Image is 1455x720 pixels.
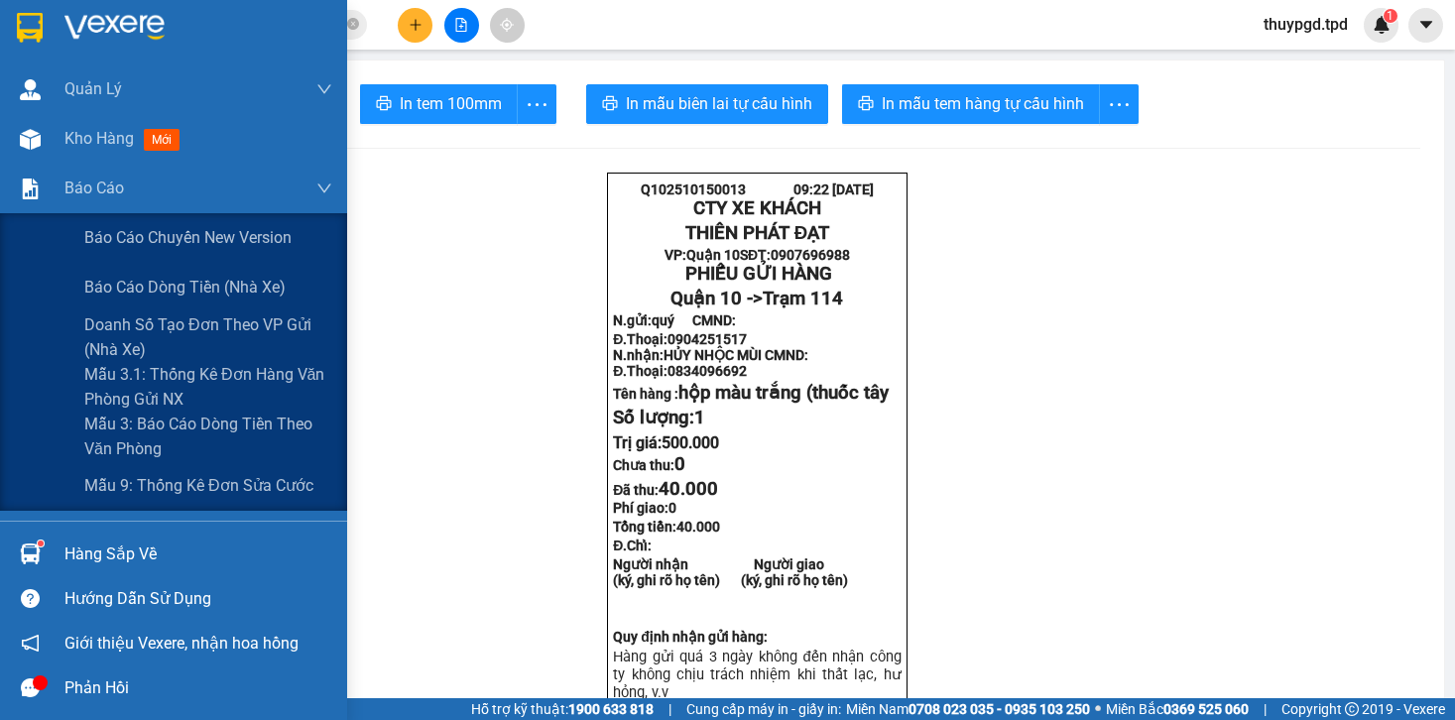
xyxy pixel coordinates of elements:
[665,247,850,263] strong: VP: SĐT:
[686,698,841,720] span: Cung cấp máy in - giấy in:
[316,180,332,196] span: down
[1106,698,1249,720] span: Miền Bắc
[909,701,1090,717] strong: 0708 023 035 - 0935 103 250
[1248,12,1364,37] span: thuypgd.tpd
[1408,8,1443,43] button: caret-down
[664,347,808,363] span: HỦY NHỘC MÙI CMND:
[613,500,676,516] strong: Phí giao:
[1373,16,1391,34] img: icon-new-feature
[84,412,332,461] span: Mẫu 3: Báo cáo dòng tiền theo văn phòng
[1345,702,1359,716] span: copyright
[347,16,359,35] span: close-circle
[613,347,808,363] strong: N.nhận:
[613,407,705,428] span: Số lượng:
[674,453,685,475] span: 0
[613,556,824,572] strong: Người nhận Người giao
[21,589,40,608] span: question-circle
[1384,9,1397,23] sup: 1
[20,179,41,199] img: solution-icon
[84,312,332,362] span: Doanh số tạo đơn theo VP gửi (nhà xe)
[763,288,843,309] span: Trạm 114
[21,678,40,697] span: message
[20,129,41,150] img: warehouse-icon
[842,84,1100,124] button: printerIn mẫu tem hàng tự cấu hình
[400,91,502,116] span: In tem 100mm
[613,519,720,535] span: Tổng tiền:
[360,84,518,124] button: printerIn tem 100mm
[64,631,299,656] span: Giới thiệu Vexere, nhận hoa hồng
[1163,701,1249,717] strong: 0369 525 060
[667,363,747,379] span: 0834096692
[613,538,652,553] span: Đ.Chỉ:
[771,247,850,263] span: 0907696988
[444,8,479,43] button: file-add
[1095,705,1101,713] span: ⚪️
[667,331,747,347] span: 0904251517
[471,698,654,720] span: Hỗ trợ kỹ thuật:
[21,634,40,653] span: notification
[652,312,736,328] span: quý CMND:
[1417,16,1435,34] span: caret-down
[84,225,292,250] span: Báo cáo chuyến New Version
[1387,9,1394,23] span: 1
[626,91,812,116] span: In mẫu biên lai tự cấu hình
[490,8,525,43] button: aim
[568,701,654,717] strong: 1900 633 818
[517,84,556,124] button: more
[694,407,705,428] span: 1
[64,584,332,614] div: Hướng dẫn sử dụng
[64,673,332,703] div: Phản hồi
[20,79,41,100] img: warehouse-icon
[678,382,889,404] span: hộp màu trắng (thuốc tây
[662,433,719,452] span: 500.000
[668,500,676,516] span: 0
[1100,92,1138,117] span: more
[64,76,122,101] span: Quản Lý
[20,543,41,564] img: warehouse-icon
[38,540,44,546] sup: 1
[685,263,832,285] span: PHIẾU GỬI HÀNG
[676,519,720,535] span: 40.000
[793,181,829,197] span: 09:22
[693,197,821,219] strong: CTY XE KHÁCH
[347,18,359,30] span: close-circle
[398,8,432,43] button: plus
[613,572,848,588] strong: (ký, ghi rõ họ tên) (ký, ghi rõ họ tên)
[613,331,747,347] strong: Đ.Thoại:
[17,13,43,43] img: logo-vxr
[613,648,901,701] span: Hàng gửi quá 3 ngày không đến nhận công ty không chịu trách nhiệm khi thất lạc, hư hỏn...
[659,478,718,500] span: 40.000
[641,181,746,197] span: Q102510150013
[668,698,671,720] span: |
[518,92,555,117] span: more
[686,247,740,263] span: Quận 10
[858,95,874,114] span: printer
[84,275,286,300] span: Báo cáo dòng tiền (nhà xe)
[613,386,889,402] strong: Tên hàng :
[409,18,423,32] span: plus
[882,91,1084,116] span: In mẫu tem hàng tự cấu hình
[685,222,829,244] strong: THIÊN PHÁT ĐẠT
[613,482,718,498] strong: Đã thu:
[1264,698,1267,720] span: |
[613,363,747,379] strong: Đ.Thoại:
[586,84,828,124] button: printerIn mẫu biên lai tự cấu hình
[613,312,736,328] strong: N.gửi:
[613,457,685,473] strong: Chưa thu:
[84,473,313,498] span: Mẫu 9: Thống kê đơn sửa cước
[316,81,332,97] span: down
[846,698,1090,720] span: Miền Nam
[144,129,180,151] span: mới
[500,18,514,32] span: aim
[64,129,134,148] span: Kho hàng
[64,540,332,569] div: Hàng sắp về
[1099,84,1139,124] button: more
[613,433,719,452] span: Trị giá:
[64,176,124,200] span: Báo cáo
[670,288,843,309] span: Quận 10 ->
[602,95,618,114] span: printer
[454,18,468,32] span: file-add
[613,629,768,645] strong: Quy định nhận gửi hàng:
[84,362,332,412] span: Mẫu 3.1: Thống kê đơn hàng văn phòng gửi NX
[832,181,874,197] span: [DATE]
